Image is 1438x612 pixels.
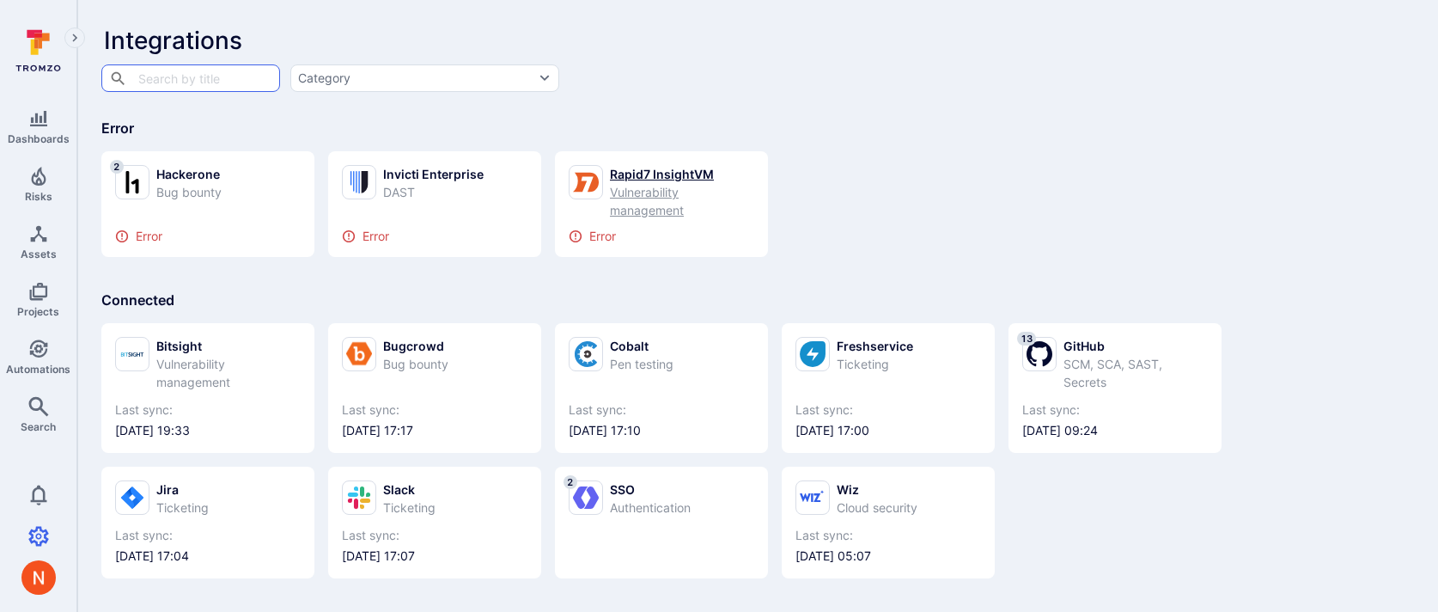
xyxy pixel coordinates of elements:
[115,527,301,544] span: Last sync:
[837,499,917,517] div: Cloud security
[1022,422,1208,439] span: [DATE] 09:24
[8,132,70,145] span: Dashboards
[156,165,222,183] div: Hackerone
[115,165,301,243] a: 2HackeroneBug bountyError
[115,548,301,565] span: [DATE] 17:04
[342,165,527,243] a: Invicti EnterpriseDASTError
[837,337,913,355] div: Freshservice
[110,160,124,174] span: 2
[795,401,981,419] span: Last sync:
[64,28,85,48] button: Expand navigation menu
[1017,332,1036,346] span: 13
[383,337,448,355] div: Bugcrowd
[383,355,448,373] div: Bug bounty
[115,229,301,243] div: Error
[610,183,754,219] div: Vulnerability management
[342,548,527,565] span: [DATE] 17:07
[610,337,673,355] div: Cobalt
[569,337,754,439] a: CobaltPen testingLast sync:[DATE] 17:10
[25,190,52,203] span: Risks
[342,422,527,439] span: [DATE] 17:17
[104,26,242,55] span: Integrations
[569,229,754,243] div: Error
[156,480,209,499] div: Jira
[342,229,527,243] div: Error
[837,355,913,373] div: Ticketing
[69,31,81,46] i: Expand navigation menu
[795,480,981,565] a: WizCloud securityLast sync:[DATE] 05:07
[156,337,301,355] div: Bitsight
[569,401,754,419] span: Last sync:
[17,305,59,318] span: Projects
[610,165,754,183] div: Rapid7 InsightVM
[115,480,301,565] a: JiraTicketingLast sync:[DATE] 17:04
[795,422,981,439] span: [DATE] 17:00
[298,70,350,87] div: Category
[21,420,56,433] span: Search
[610,499,691,517] div: Authentication
[342,337,527,439] a: BugcrowdBug bountyLast sync:[DATE] 17:17
[342,480,527,565] a: SlackTicketingLast sync:[DATE] 17:07
[569,165,754,243] a: Rapid7 InsightVMVulnerability managementError
[156,183,222,201] div: Bug bounty
[21,248,57,260] span: Assets
[383,480,436,499] div: Slack
[6,363,70,376] span: Automations
[115,422,301,439] span: [DATE] 19:33
[290,64,559,92] button: Category
[115,401,301,419] span: Last sync:
[156,499,209,517] div: Ticketing
[342,401,527,419] span: Last sync:
[342,527,527,544] span: Last sync:
[569,422,754,439] span: [DATE] 17:10
[1063,355,1208,391] div: SCM, SCA, SAST, Secrets
[383,183,484,201] div: DAST
[795,337,981,439] a: FreshserviceTicketingLast sync:[DATE] 17:00
[837,480,917,499] div: Wiz
[156,355,301,391] div: Vulnerability management
[564,475,577,489] span: 2
[383,165,484,183] div: Invicti Enterprise
[610,480,691,499] div: SSO
[1022,401,1208,419] span: Last sync:
[21,560,56,595] div: Neeren Patki
[795,548,981,565] span: [DATE] 05:07
[795,527,981,544] span: Last sync:
[569,480,754,565] a: 2SSOAuthentication
[383,499,436,517] div: Ticketing
[101,291,174,309] span: Connected
[101,119,134,137] span: Error
[1022,337,1208,439] a: 13GitHubSCM, SCA, SAST, SecretsLast sync:[DATE] 09:24
[610,355,673,373] div: Pen testing
[21,560,56,595] img: ACg8ocIprwjrgDQnDsNSk9Ghn5p5-B8DpAKWoJ5Gi9syOE4K59tr4Q=s96-c
[134,63,246,93] input: Search by title
[1063,337,1208,355] div: GitHub
[115,337,301,439] a: BitsightVulnerability managementLast sync:[DATE] 19:33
